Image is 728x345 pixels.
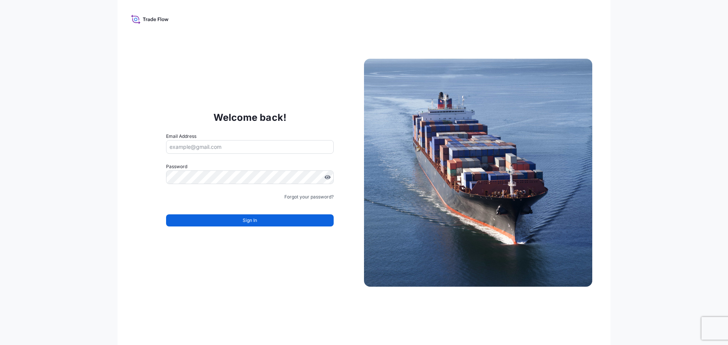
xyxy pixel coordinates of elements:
[364,59,592,287] img: Ship illustration
[166,140,334,154] input: example@gmail.com
[213,111,287,123] p: Welcome back!
[284,193,334,201] a: Forgot your password?
[166,214,334,226] button: Sign In
[325,174,331,180] button: Show password
[166,163,334,170] label: Password
[243,217,257,224] span: Sign In
[166,133,196,140] label: Email Address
